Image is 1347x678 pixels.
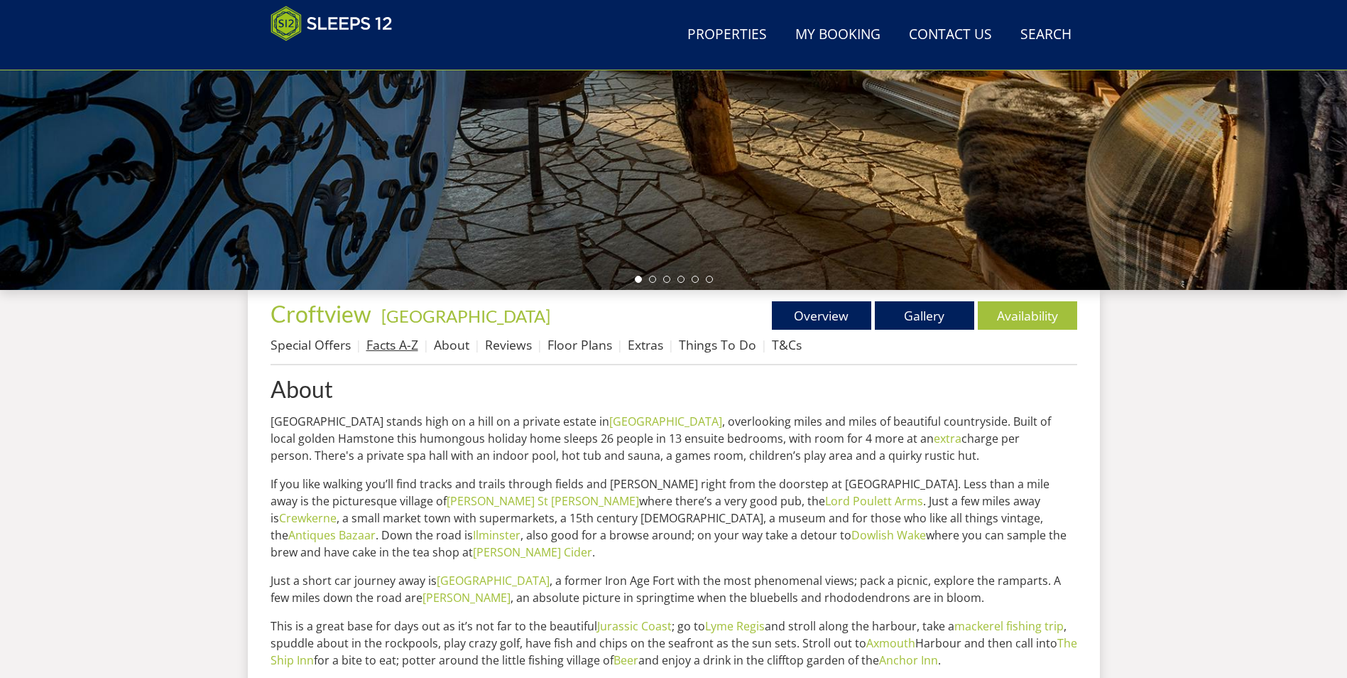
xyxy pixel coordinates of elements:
[437,573,550,588] a: [GEOGRAPHIC_DATA]
[866,635,915,651] a: Axmouth
[447,493,639,509] a: [PERSON_NAME] St [PERSON_NAME]
[263,50,413,62] iframe: Customer reviews powered by Trustpilot
[825,493,923,509] a: Lord Poulett Arms
[772,336,802,353] a: T&Cs
[875,301,974,330] a: Gallery
[434,336,469,353] a: About
[705,618,765,634] a: Lyme Regis
[271,413,1077,464] p: [GEOGRAPHIC_DATA] stands high on a hill on a private estate in , overlooking miles and miles of b...
[485,336,532,353] a: Reviews
[613,652,638,668] a: Beer
[271,300,376,328] a: Croftview
[934,431,961,446] a: extra
[851,527,926,543] a: Dowlish Wake
[271,6,393,41] img: Sleeps 12
[279,510,337,526] a: Crewkerne
[473,544,592,560] a: [PERSON_NAME] Cider
[790,19,886,51] a: My Booking
[271,618,1077,669] p: This is a great base for days out as it’s not far to the beautiful ; go to and stroll along the h...
[597,618,672,634] a: Jurassic Coast
[679,336,756,353] a: Things To Do
[879,652,938,668] a: Anchor Inn
[903,19,998,51] a: Contact Us
[271,475,1077,561] p: If you like walking you’ll find tracks and trails through fields and [PERSON_NAME] right from the...
[609,414,722,429] a: [GEOGRAPHIC_DATA]
[547,336,612,353] a: Floor Plans
[473,527,520,543] a: Ilminster
[271,377,1077,402] a: About
[288,527,376,543] a: Antiques Bazaar
[271,572,1077,606] p: Just a short car journey away is , a former Iron Age Fort with the most phenomenal views; pack a ...
[682,19,773,51] a: Properties
[772,301,871,330] a: Overview
[422,590,511,606] a: [PERSON_NAME]
[381,306,550,326] a: [GEOGRAPHIC_DATA]
[271,635,1077,668] a: The Ship Inn
[978,301,1077,330] a: Availability
[1015,19,1077,51] a: Search
[271,300,371,328] span: Croftview
[366,336,418,353] a: Facts A-Z
[628,336,663,353] a: Extras
[954,618,1064,634] a: mackerel fishing trip
[376,306,550,326] span: -
[271,336,351,353] a: Special Offers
